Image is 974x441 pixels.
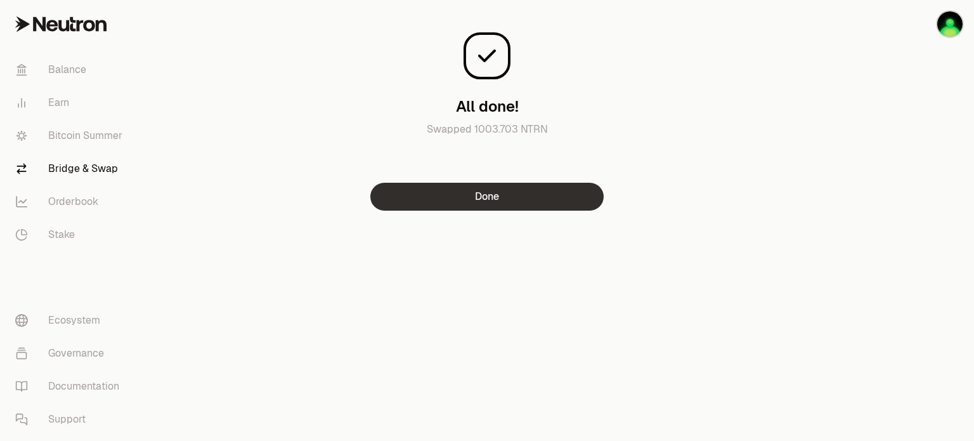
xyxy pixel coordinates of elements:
[5,152,137,185] a: Bridge & Swap
[5,370,137,403] a: Documentation
[5,119,137,152] a: Bitcoin Summer
[5,337,137,370] a: Governance
[456,96,519,117] h3: All done!
[5,86,137,119] a: Earn
[5,185,137,218] a: Orderbook
[5,403,137,436] a: Support
[5,218,137,251] a: Stake
[370,122,604,152] p: Swapped 1003.703 NTRN
[5,304,137,337] a: Ecosystem
[5,53,137,86] a: Balance
[370,183,604,211] button: Done
[937,11,963,37] img: Staking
